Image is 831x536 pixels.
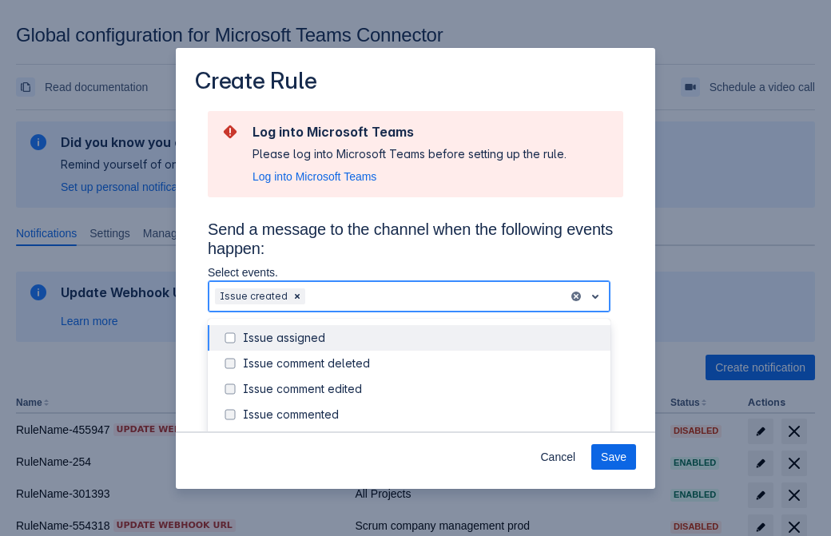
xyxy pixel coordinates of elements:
[540,444,575,470] span: Cancel
[601,444,626,470] span: Save
[176,109,655,433] div: Scrollable content
[215,288,289,304] div: Issue created
[291,290,304,303] span: Clear
[586,287,605,306] span: open
[221,122,240,141] span: error
[252,146,567,162] div: Please log into Microsoft Teams before setting up the rule.
[252,169,376,185] button: Log into Microsoft Teams
[591,444,636,470] button: Save
[531,444,585,470] button: Cancel
[208,264,610,280] p: Select events.
[570,290,582,303] button: clear
[208,220,623,264] h3: Send a message to the channel when the following events happen:
[243,381,601,397] div: Issue comment edited
[243,407,601,423] div: Issue commented
[243,355,601,371] div: Issue comment deleted
[252,124,567,140] h2: Log into Microsoft Teams
[243,330,601,346] div: Issue assigned
[195,67,317,98] h3: Create Rule
[289,288,305,304] div: Remove Issue created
